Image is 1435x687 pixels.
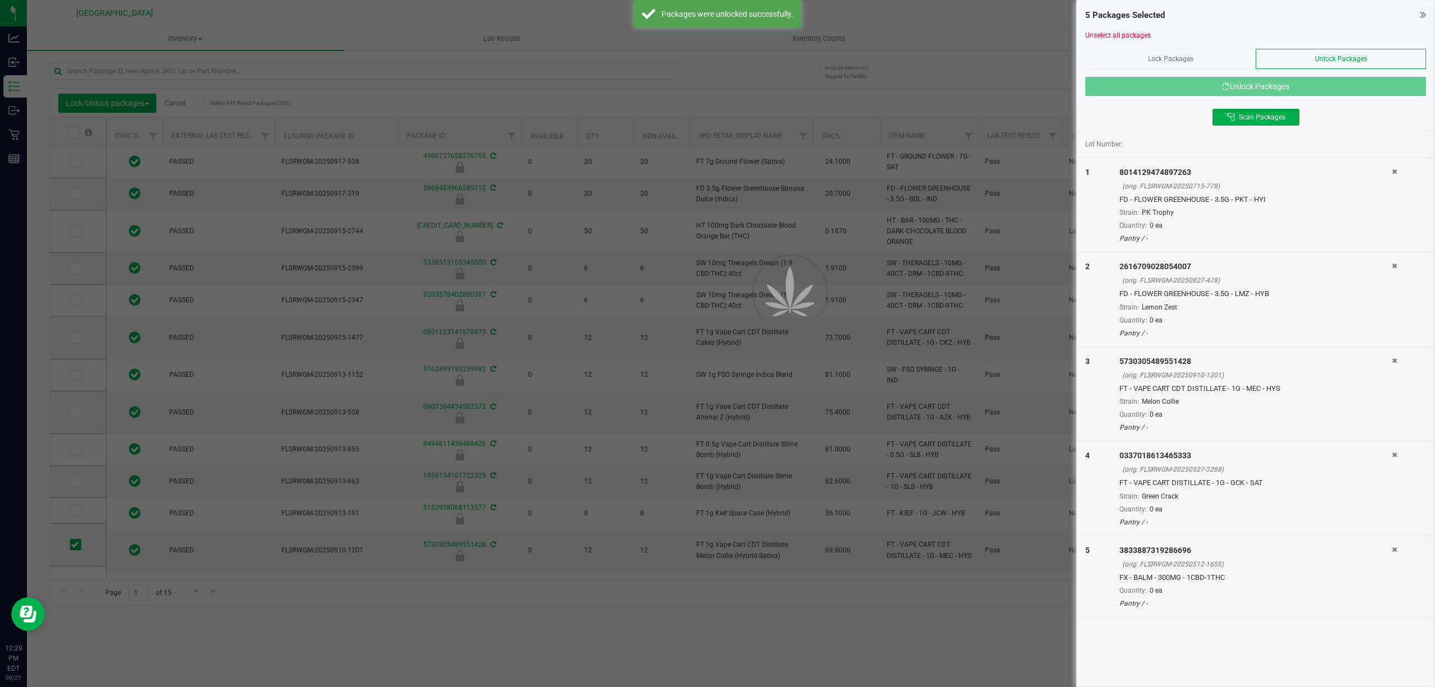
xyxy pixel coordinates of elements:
div: FD - FLOWER GREENHOUSE - 3.5G - PKT - HYI [1119,194,1392,205]
div: Pantry / - [1119,598,1392,608]
span: Strain: [1119,492,1139,500]
div: Pantry / - [1119,233,1392,243]
div: Pantry / - [1119,328,1392,338]
span: 0 ea [1150,505,1163,513]
div: (orig. FLSRWGM-20250827-478) [1122,275,1392,285]
span: Strain: [1119,398,1139,405]
a: Unselect all packages [1085,31,1151,39]
span: 0 ea [1150,316,1163,324]
div: (orig. FLSRWGM-20250910-1201) [1122,370,1392,380]
button: Unlock Packages [1085,77,1426,96]
span: 0 ea [1150,222,1163,229]
span: Strain: [1119,303,1139,311]
div: FT - VAPE CART CDT DISTILLATE - 1G - MEC - HYS [1119,383,1392,394]
span: Strain: [1119,209,1139,216]
div: (orig. FLSRWGM-20250527-3288) [1122,464,1392,474]
div: 5730305489551428 [1119,356,1392,367]
span: Green Crack [1142,492,1178,500]
span: Scan Packages [1239,113,1285,122]
div: 0337018613465333 [1119,450,1392,462]
div: 3833887319286696 [1119,545,1392,556]
div: Pantry / - [1119,422,1392,432]
span: Melon Collie [1142,398,1179,405]
span: Quantity: [1119,505,1147,513]
span: Unlock Packages [1315,55,1367,63]
span: PK Trophy [1142,209,1174,216]
span: 0 ea [1150,411,1163,418]
div: (orig. FLSRWGM-20250715-778) [1122,181,1392,191]
iframe: Resource center [11,597,45,631]
span: 5 [1085,546,1090,555]
span: 4 [1085,451,1090,460]
span: Quantity: [1119,222,1147,229]
div: FD - FLOWER GREENHOUSE - 3.5G - LMZ - HYB [1119,288,1392,299]
div: 8014129474897263 [1119,167,1392,178]
button: Scan Packages [1212,109,1299,126]
div: 2616709028054007 [1119,261,1392,273]
span: 1 [1085,168,1090,177]
span: 0 ea [1150,587,1163,594]
div: Packages were unlocked successfully. [661,8,793,20]
div: FX - BALM - 300MG - 1CBD-1THC [1119,572,1392,583]
span: Lemon Zest [1142,303,1177,311]
span: Quantity: [1119,316,1147,324]
span: Lot Number: [1085,139,1123,149]
div: (orig. FLSRWGM-20250512-1655) [1122,559,1392,569]
span: 3 [1085,357,1090,366]
span: Quantity: [1119,411,1147,418]
div: FT - VAPE CART DISTILLATE - 1G - GCK - SAT [1119,477,1392,488]
span: Lock Packages [1148,55,1193,63]
span: Quantity: [1119,587,1147,594]
div: Pantry / - [1119,517,1392,527]
span: 2 [1085,262,1090,271]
